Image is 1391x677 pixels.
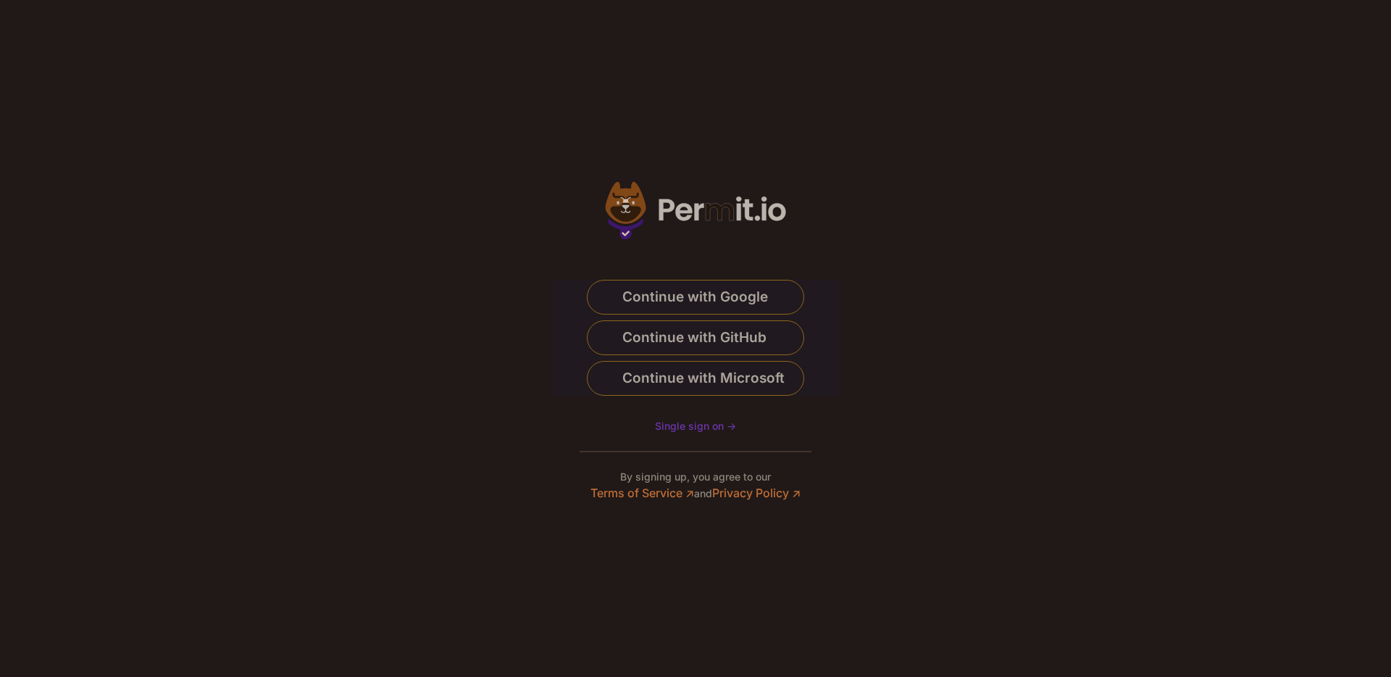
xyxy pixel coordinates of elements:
a: Terms of Service ↗ [590,486,694,500]
button: Continue with Microsoft [587,361,804,396]
a: Privacy Policy ↗ [712,486,801,500]
span: Continue with Google [622,286,768,309]
span: Continue with GitHub [622,326,766,349]
button: Continue with Google [587,280,804,315]
p: By signing up, you agree to our and [590,470,801,502]
span: Single sign on -> [655,420,736,432]
a: Single sign on -> [655,419,736,433]
span: Continue with Microsoft [622,367,785,390]
button: Continue with GitHub [587,320,804,355]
